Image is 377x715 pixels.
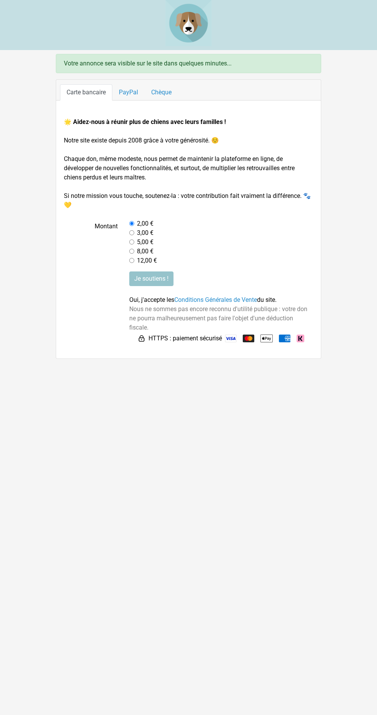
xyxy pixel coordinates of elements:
[60,84,112,100] a: Carte bancaire
[137,238,153,247] label: 5,00 €
[129,305,307,331] span: Nous ne sommes pas encore reconnu d'utilité publique : votre don ne pourra malheureusement pas fa...
[137,219,153,228] label: 2,00 €
[145,84,178,100] a: Chèque
[260,332,273,345] img: Apple Pay
[297,335,304,342] img: Klarna
[137,256,157,265] label: 12,00 €
[64,117,313,345] form: Notre site existe depuis 2008 grâce à votre générosité. ☺️ Chaque don, même modeste, nous permet ...
[64,118,226,126] strong: 🌟 Aidez-nous à réunir plus de chiens avec leurs familles !
[58,219,123,265] label: Montant
[225,335,237,342] img: Visa
[148,334,222,343] span: HTTPS : paiement sécurisé
[129,296,277,303] span: Oui, j'accepte les du site.
[112,84,145,100] a: PayPal
[279,335,290,342] img: American Express
[243,335,254,342] img: Mastercard
[129,271,173,286] input: Je soutiens !
[174,296,257,303] a: Conditions Générales de Vente
[137,228,153,238] label: 3,00 €
[56,54,321,73] div: Votre annonce sera visible sur le site dans quelques minutes...
[137,247,153,256] label: 8,00 €
[138,335,145,342] img: HTTPS : paiement sécurisé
